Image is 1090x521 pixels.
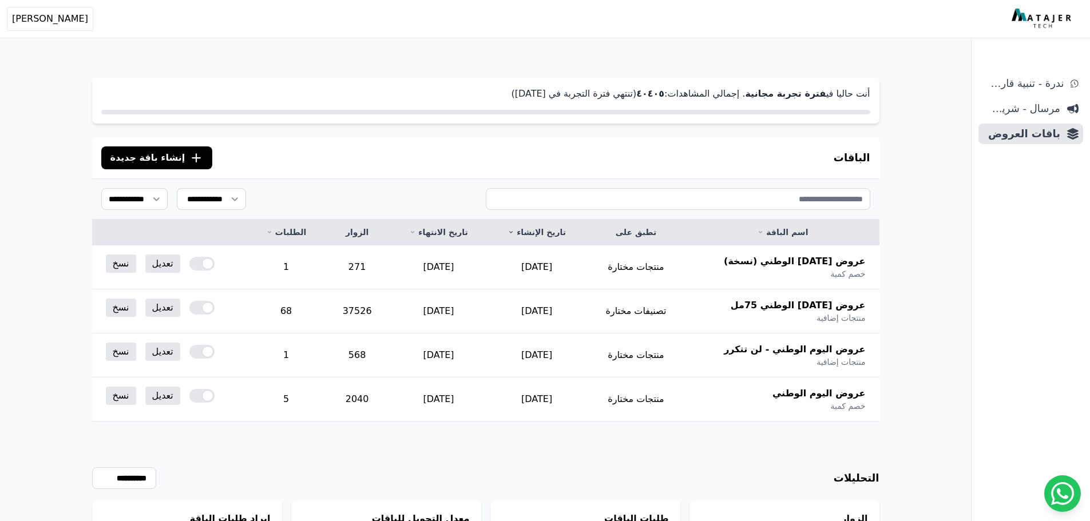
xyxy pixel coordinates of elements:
[247,245,324,289] td: 1
[325,377,390,421] td: 2040
[247,333,324,377] td: 1
[586,377,687,421] td: منتجات مختارة
[101,146,213,169] button: إنشاء باقة جديدة
[106,254,136,273] a: نسخ
[731,299,866,312] span: عروض [DATE] الوطني 75مل
[12,12,88,26] span: [PERSON_NAME]
[101,87,870,101] p: أنت حاليا في . إجمالي المشاهدات: (تنتهي فترة التجربة في [DATE])
[390,333,488,377] td: [DATE]
[772,387,866,400] span: عروض اليوم الوطني
[488,333,586,377] td: [DATE]
[816,356,865,368] span: منتجات إضافية
[983,126,1060,142] span: باقات العروض
[502,226,572,238] a: تاريخ الإنشاء
[247,289,324,333] td: 68
[724,254,865,268] span: عروض [DATE] الوطني (نسخة)
[636,88,664,99] strong: ٤۰٤۰٥
[403,226,474,238] a: تاريخ الانتهاء
[816,312,865,324] span: منتجات إضافية
[261,226,311,238] a: الطلبات
[106,343,136,361] a: نسخ
[834,150,870,166] h3: الباقات
[145,387,180,405] a: تعديل
[325,333,390,377] td: 568
[390,289,488,333] td: [DATE]
[586,245,687,289] td: منتجات مختارة
[983,101,1060,117] span: مرسال - شريط دعاية
[586,289,687,333] td: تصنيفات مختارة
[325,289,390,333] td: 37526
[586,333,687,377] td: منتجات مختارة
[110,151,185,165] span: إنشاء باقة جديدة
[488,377,586,421] td: [DATE]
[106,299,136,317] a: نسخ
[488,245,586,289] td: [DATE]
[390,245,488,289] td: [DATE]
[145,343,180,361] a: تعديل
[106,387,136,405] a: نسخ
[325,245,390,289] td: 271
[145,254,180,273] a: تعديل
[834,470,879,486] h3: التحليلات
[390,377,488,421] td: [DATE]
[830,268,865,280] span: خصم كمية
[488,289,586,333] td: [DATE]
[745,88,826,99] strong: فترة تجربة مجانية
[247,377,324,421] td: 5
[983,75,1064,92] span: ندرة - تنبية قارب علي النفاذ
[700,226,865,238] a: اسم الباقة
[325,220,390,245] th: الزوار
[830,400,865,412] span: خصم كمية
[724,343,865,356] span: عروض اليوم الوطني - لن تتكرر
[1012,9,1074,29] img: MatajerTech Logo
[586,220,687,245] th: تطبق على
[145,299,180,317] a: تعديل
[7,7,93,31] button: [PERSON_NAME]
